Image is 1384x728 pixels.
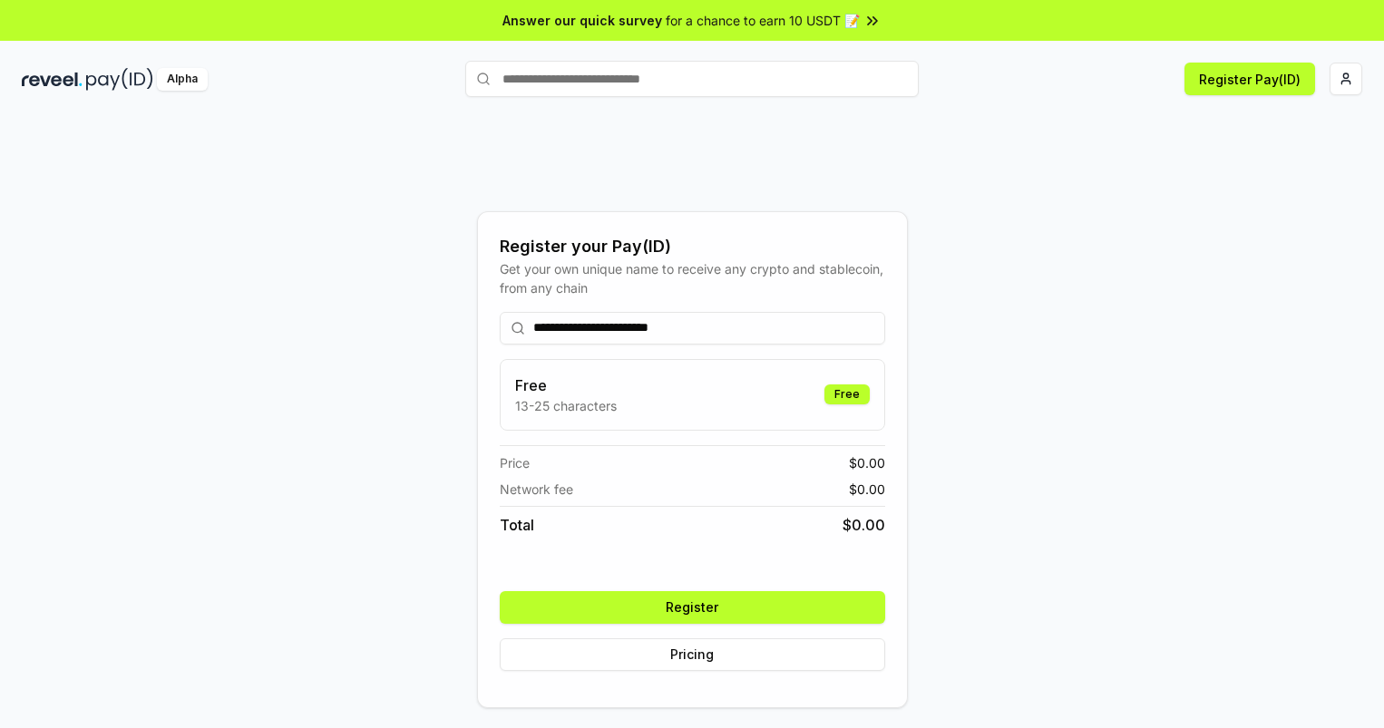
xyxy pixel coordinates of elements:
[500,259,885,297] div: Get your own unique name to receive any crypto and stablecoin, from any chain
[849,453,885,472] span: $ 0.00
[502,11,662,30] span: Answer our quick survey
[22,68,83,91] img: reveel_dark
[849,480,885,499] span: $ 0.00
[843,514,885,536] span: $ 0.00
[86,68,153,91] img: pay_id
[500,234,885,259] div: Register your Pay(ID)
[500,638,885,671] button: Pricing
[157,68,208,91] div: Alpha
[500,591,885,624] button: Register
[1184,63,1315,95] button: Register Pay(ID)
[666,11,860,30] span: for a chance to earn 10 USDT 📝
[500,453,530,472] span: Price
[824,384,870,404] div: Free
[500,480,573,499] span: Network fee
[515,396,617,415] p: 13-25 characters
[515,374,617,396] h3: Free
[500,514,534,536] span: Total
